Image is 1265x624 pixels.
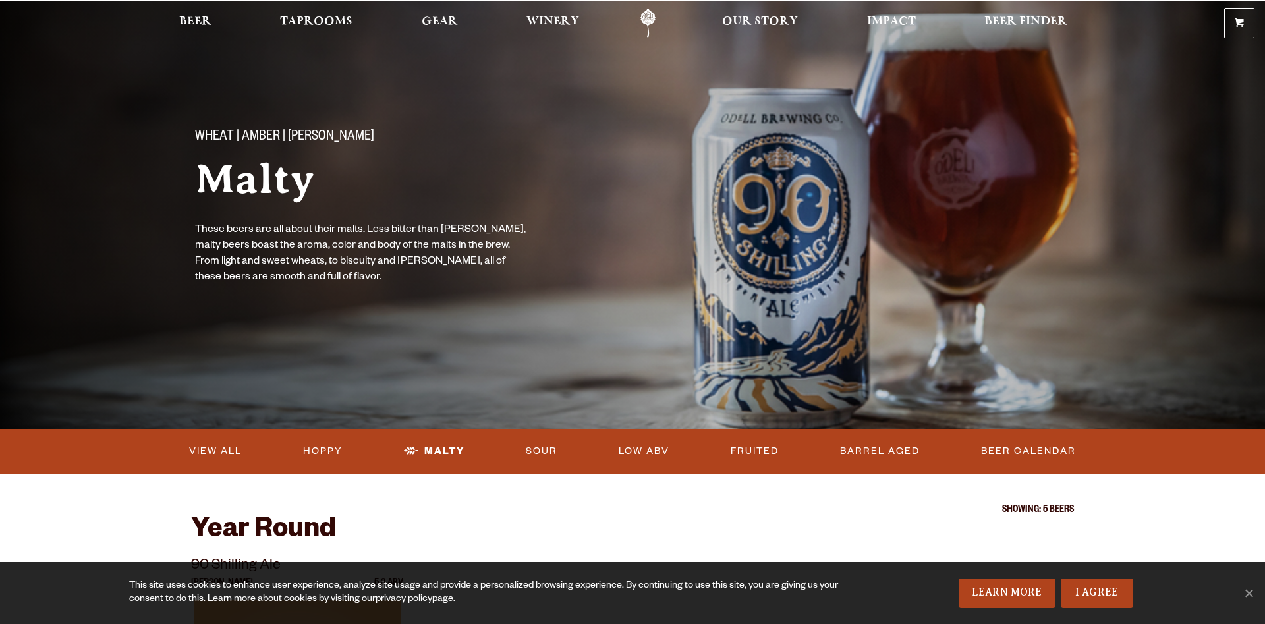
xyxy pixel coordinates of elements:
[867,16,916,27] span: Impact
[976,9,1076,38] a: Beer Finder
[191,505,1074,516] p: Showing: 5 Beers
[623,9,673,38] a: Odell Home
[195,129,374,146] span: Wheat | Amber | [PERSON_NAME]
[520,436,563,467] a: Sour
[835,436,925,467] a: Barrel Aged
[722,16,798,27] span: Our Story
[280,16,352,27] span: Taprooms
[298,436,348,467] a: Hoppy
[976,436,1081,467] a: Beer Calendar
[184,436,247,467] a: View All
[191,555,403,579] p: 90 Shilling Ale
[714,9,806,38] a: Our Story
[271,9,361,38] a: Taprooms
[613,436,675,467] a: Low ABV
[858,9,924,38] a: Impact
[376,594,432,605] a: privacy policy
[191,516,1074,548] h2: Year Round
[399,436,470,467] a: Malty
[526,16,579,27] span: Winery
[413,9,466,38] a: Gear
[984,16,1067,27] span: Beer Finder
[179,16,211,27] span: Beer
[171,9,220,38] a: Beer
[725,436,784,467] a: Fruited
[195,223,532,286] p: These beers are all about their malts. Less bitter than [PERSON_NAME], malty beers boast the arom...
[129,580,849,606] div: This site uses cookies to enhance user experience, analyze site usage and provide a personalized ...
[1242,586,1255,600] span: No
[1061,579,1133,608] a: I Agree
[422,16,458,27] span: Gear
[518,9,588,38] a: Winery
[195,157,606,202] h1: Malty
[959,579,1055,608] a: Learn More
